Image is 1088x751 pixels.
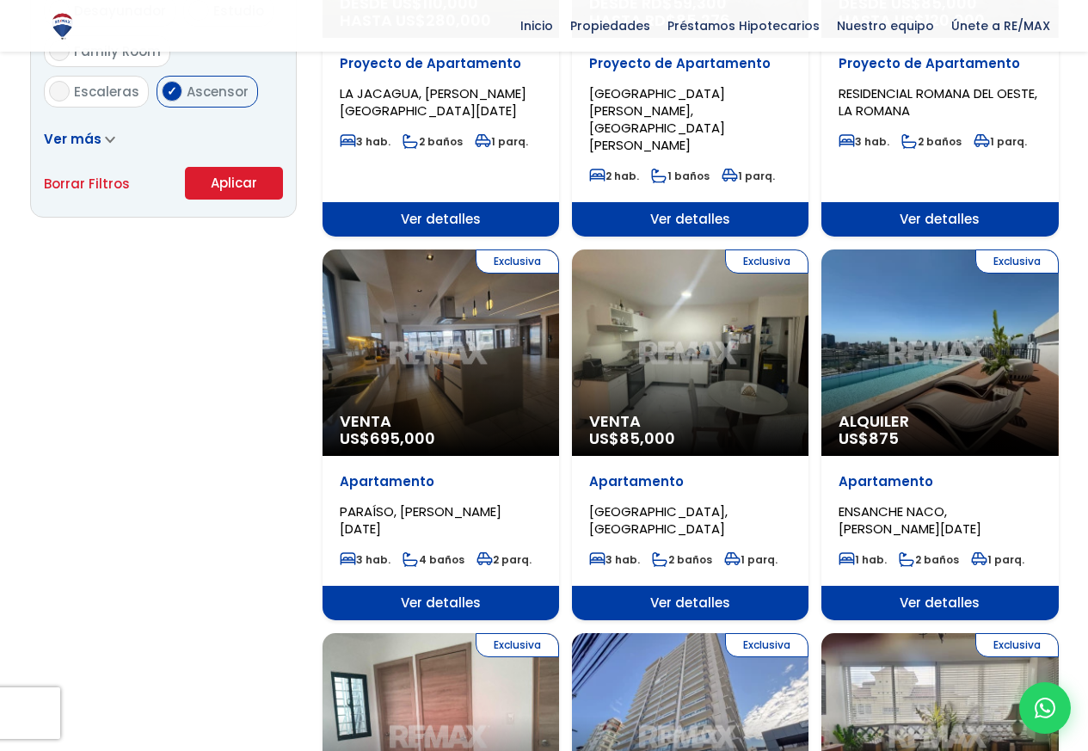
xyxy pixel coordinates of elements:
[589,428,675,449] span: US$
[722,169,775,183] span: 1 parq.
[725,249,808,274] span: Exclusiva
[340,552,390,567] span: 3 hab.
[975,249,1059,274] span: Exclusiva
[403,552,464,567] span: 4 baños
[187,83,249,101] span: Ascensor
[839,413,1041,430] span: Alquiler
[901,134,962,149] span: 2 baños
[839,428,899,449] span: US$
[943,13,1059,39] span: Únete a RE/MAX
[821,249,1058,620] a: Exclusiva Alquiler US$875 Apartamento ENSANCHE NACO, [PERSON_NAME][DATE] 1 hab. 2 baños 1 parq. V...
[589,55,791,72] p: Proyecto de Apartamento
[340,134,390,149] span: 3 hab.
[340,55,542,72] p: Proyecto de Apartamento
[340,428,435,449] span: US$
[572,249,808,620] a: Exclusiva Venta US$85,000 Apartamento [GEOGRAPHIC_DATA], [GEOGRAPHIC_DATA] 3 hab. 2 baños 1 parq....
[403,134,463,149] span: 2 baños
[725,633,808,657] span: Exclusiva
[370,428,435,449] span: 695,000
[49,81,70,102] input: Escaleras
[975,633,1059,657] span: Exclusiva
[821,202,1058,237] span: Ver detalles
[652,552,712,567] span: 2 baños
[162,81,182,102] input: Ascensor
[323,249,559,620] a: Exclusiva Venta US$695,000 Apartamento PARAÍSO, [PERSON_NAME][DATE] 3 hab. 4 baños 2 parq. Ver de...
[512,13,562,39] span: Inicio
[651,169,710,183] span: 1 baños
[659,13,828,39] span: Préstamos Hipotecarios
[572,202,808,237] span: Ver detalles
[572,586,808,620] span: Ver detalles
[839,502,981,538] span: ENSANCHE NACO, [PERSON_NAME][DATE]
[340,84,526,120] span: LA JACAGUA, [PERSON_NAME][GEOGRAPHIC_DATA][DATE]
[974,134,1027,149] span: 1 parq.
[562,13,659,39] span: Propiedades
[44,130,101,148] span: Ver más
[619,428,675,449] span: 85,000
[839,55,1041,72] p: Proyecto de Apartamento
[839,552,887,567] span: 1 hab.
[821,586,1058,620] span: Ver detalles
[839,84,1037,120] span: RESIDENCIAL ROMANA DEL OESTE, LA ROMANA
[589,552,640,567] span: 3 hab.
[828,13,943,39] span: Nuestro equipo
[839,473,1041,490] p: Apartamento
[340,502,501,538] span: PARAÍSO, [PERSON_NAME][DATE]
[47,11,77,41] img: Logo de REMAX
[589,413,791,430] span: Venta
[971,552,1024,567] span: 1 parq.
[839,134,889,149] span: 3 hab.
[869,428,899,449] span: 875
[44,130,115,148] a: Ver más
[589,169,639,183] span: 2 hab.
[589,473,791,490] p: Apartamento
[589,502,728,538] span: [GEOGRAPHIC_DATA], [GEOGRAPHIC_DATA]
[476,552,532,567] span: 2 parq.
[323,202,559,237] span: Ver detalles
[475,134,528,149] span: 1 parq.
[476,633,559,657] span: Exclusiva
[340,473,542,490] p: Apartamento
[185,167,283,200] button: Aplicar
[340,413,542,430] span: Venta
[44,173,130,194] a: Borrar Filtros
[74,83,139,101] span: Escaleras
[724,552,778,567] span: 1 parq.
[323,586,559,620] span: Ver detalles
[589,84,725,154] span: [GEOGRAPHIC_DATA][PERSON_NAME], [GEOGRAPHIC_DATA][PERSON_NAME]
[899,552,959,567] span: 2 baños
[476,249,559,274] span: Exclusiva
